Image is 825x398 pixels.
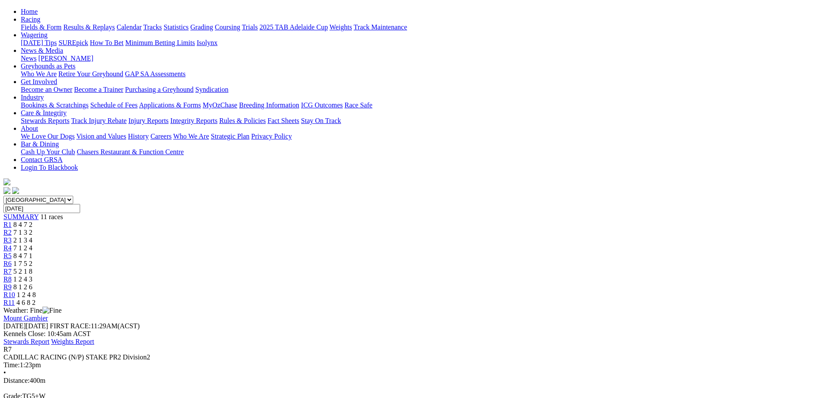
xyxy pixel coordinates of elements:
[12,187,19,194] img: twitter.svg
[3,244,12,252] span: R4
[21,78,57,85] a: Get Involved
[3,377,822,385] div: 400m
[3,377,29,384] span: Distance:
[13,244,32,252] span: 7 1 2 4
[13,268,32,275] span: 5 2 1 8
[259,23,328,31] a: 2025 TAB Adelaide Cup
[21,31,48,39] a: Wagering
[21,86,822,94] div: Get Involved
[13,252,32,259] span: 8 4 7 1
[173,133,209,140] a: Who We Are
[191,23,213,31] a: Grading
[21,101,822,109] div: Industry
[76,133,126,140] a: Vision and Values
[3,346,12,353] span: R7
[58,39,88,46] a: SUREpick
[21,70,57,78] a: Who We Are
[3,283,12,291] a: R9
[21,16,40,23] a: Racing
[3,187,10,194] img: facebook.svg
[3,178,10,185] img: logo-grsa-white.png
[21,133,74,140] a: We Love Our Dogs
[21,23,61,31] a: Fields & Form
[21,39,822,47] div: Wagering
[3,361,822,369] div: 1:23pm
[195,86,228,93] a: Syndication
[21,133,822,140] div: About
[143,23,162,31] a: Tracks
[21,117,69,124] a: Stewards Reports
[13,221,32,228] span: 8 4 7 2
[71,117,126,124] a: Track Injury Rebate
[3,322,26,330] span: [DATE]
[63,23,115,31] a: Results & Replays
[21,23,822,31] div: Racing
[3,221,12,228] a: R1
[3,213,39,220] a: SUMMARY
[170,117,217,124] a: Integrity Reports
[21,156,62,163] a: Contact GRSA
[3,369,6,376] span: •
[125,70,186,78] a: GAP SA Assessments
[21,8,38,15] a: Home
[128,117,168,124] a: Injury Reports
[116,23,142,31] a: Calendar
[3,260,12,267] a: R6
[3,236,12,244] a: R3
[50,322,140,330] span: 11:29AM(ACST)
[3,291,15,298] a: R10
[3,307,61,314] span: Weather: Fine
[21,55,36,62] a: News
[3,229,12,236] a: R2
[13,283,32,291] span: 8 1 2 6
[21,117,822,125] div: Care & Integrity
[21,140,59,148] a: Bar & Dining
[354,23,407,31] a: Track Maintenance
[74,86,123,93] a: Become a Trainer
[3,204,80,213] input: Select date
[21,39,57,46] a: [DATE] Tips
[40,213,63,220] span: 11 races
[3,338,49,345] a: Stewards Report
[21,148,822,156] div: Bar & Dining
[3,330,822,338] div: Kennels Close: 10:45am ACST
[21,164,78,171] a: Login To Blackbook
[3,275,12,283] a: R8
[42,307,61,314] img: Fine
[90,39,124,46] a: How To Bet
[3,361,20,369] span: Time:
[13,236,32,244] span: 2 1 3 4
[3,268,12,275] a: R7
[21,101,88,109] a: Bookings & Scratchings
[3,252,12,259] span: R5
[13,260,32,267] span: 1 7 5 2
[164,23,189,31] a: Statistics
[3,314,48,322] a: Mount Gambier
[128,133,149,140] a: History
[58,70,123,78] a: Retire Your Greyhound
[21,148,75,155] a: Cash Up Your Club
[21,94,44,101] a: Industry
[125,39,195,46] a: Minimum Betting Limits
[38,55,93,62] a: [PERSON_NAME]
[150,133,171,140] a: Careers
[219,117,266,124] a: Rules & Policies
[3,299,15,306] a: R11
[16,299,36,306] span: 4 6 8 2
[125,86,194,93] a: Purchasing a Greyhound
[17,291,36,298] span: 1 2 4 8
[21,70,822,78] div: Greyhounds as Pets
[13,275,32,283] span: 1 2 4 3
[3,322,48,330] span: [DATE]
[239,101,299,109] a: Breeding Information
[211,133,249,140] a: Strategic Plan
[344,101,372,109] a: Race Safe
[90,101,137,109] a: Schedule of Fees
[301,117,341,124] a: Stay On Track
[51,338,94,345] a: Weights Report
